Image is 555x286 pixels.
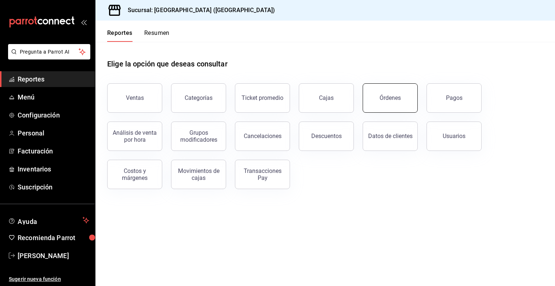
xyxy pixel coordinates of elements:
[380,94,401,101] div: Órdenes
[443,133,465,140] div: Usuarios
[126,94,144,101] div: Ventas
[244,133,282,140] div: Cancelaciones
[235,160,290,189] button: Transacciones Pay
[8,44,90,59] button: Pregunta a Parrot AI
[20,48,79,56] span: Pregunta a Parrot AI
[107,83,162,113] button: Ventas
[112,129,157,143] div: Análisis de venta por hora
[240,167,285,181] div: Transacciones Pay
[18,74,89,84] span: Reportes
[185,94,213,101] div: Categorías
[81,19,87,25] button: open_drawer_menu
[363,83,418,113] button: Órdenes
[171,160,226,189] button: Movimientos de cajas
[107,29,170,42] div: navigation tabs
[9,275,89,283] span: Sugerir nueva función
[18,233,89,243] span: Recomienda Parrot
[235,122,290,151] button: Cancelaciones
[242,94,283,101] div: Ticket promedio
[18,164,89,174] span: Inventarios
[311,133,342,140] div: Descuentos
[427,83,482,113] button: Pagos
[235,83,290,113] button: Ticket promedio
[107,58,228,69] h1: Elige la opción que deseas consultar
[368,133,413,140] div: Datos de clientes
[144,29,170,42] button: Resumen
[171,83,226,113] button: Categorías
[363,122,418,151] button: Datos de clientes
[18,146,89,156] span: Facturación
[18,92,89,102] span: Menú
[18,182,89,192] span: Suscripción
[171,122,226,151] button: Grupos modificadores
[299,122,354,151] button: Descuentos
[319,94,334,102] div: Cajas
[176,129,221,143] div: Grupos modificadores
[107,160,162,189] button: Costos y márgenes
[107,122,162,151] button: Análisis de venta por hora
[5,53,90,61] a: Pregunta a Parrot AI
[122,6,275,15] h3: Sucursal: [GEOGRAPHIC_DATA] ([GEOGRAPHIC_DATA])
[18,128,89,138] span: Personal
[18,251,89,261] span: [PERSON_NAME]
[427,122,482,151] button: Usuarios
[107,29,133,42] button: Reportes
[176,167,221,181] div: Movimientos de cajas
[446,94,462,101] div: Pagos
[18,110,89,120] span: Configuración
[18,216,80,225] span: Ayuda
[112,167,157,181] div: Costos y márgenes
[299,83,354,113] a: Cajas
